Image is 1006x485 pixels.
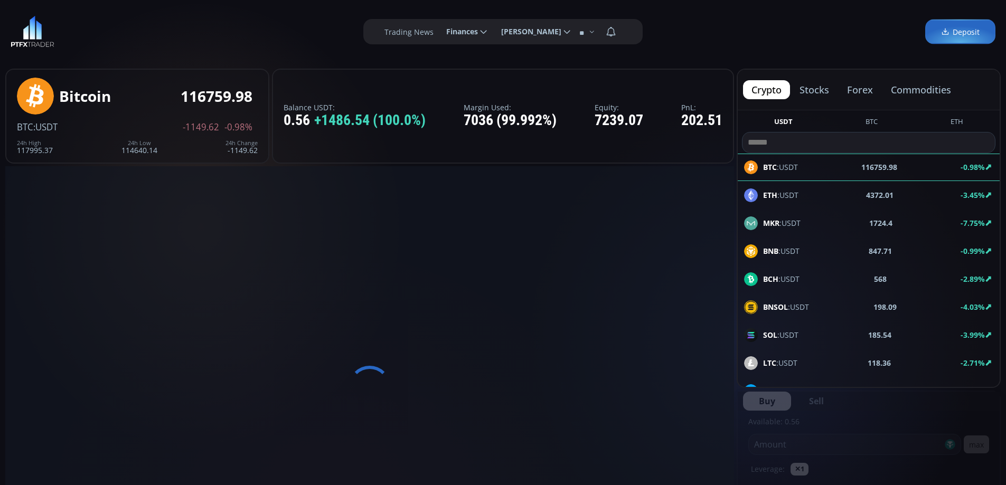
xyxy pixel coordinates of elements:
span: :USDT [763,245,800,256]
div: 24h Low [121,140,157,146]
span: :USDT [763,301,809,312]
div: 117995.37 [17,140,53,154]
span: Finances [439,21,478,42]
b: 185.54 [868,329,891,340]
b: -3.99% [961,330,985,340]
b: 847.71 [869,245,892,256]
b: -0.99% [961,246,985,256]
b: 568 [874,273,887,284]
b: -2.71% [961,358,985,368]
b: -2.89% [961,274,985,284]
span: :USDT [763,189,798,201]
span: :USDT [763,385,802,396]
button: stocks [791,80,838,99]
div: 7036 (99.992%) [464,112,557,129]
b: -7.75% [961,218,985,228]
b: 198.09 [873,301,897,312]
div: 116759.98 [181,88,252,104]
span: :USDT [763,329,798,340]
span: -1149.62 [183,122,219,132]
span: :USDT [763,217,801,229]
label: PnL: [681,103,722,111]
div: Bitcoin [59,88,111,104]
b: -2.14% [961,386,985,396]
button: forex [839,80,881,99]
b: BNSOL [763,302,788,312]
span: +1486.54 (100.0%) [314,112,426,129]
img: LOGO [11,16,54,47]
div: 7239.07 [595,112,643,129]
button: BTC [861,117,882,130]
b: BNB [763,246,778,256]
button: USDT [770,117,797,130]
label: Trading News [384,26,434,37]
b: LTC [763,358,776,368]
div: 24h High [17,140,53,146]
b: SOL [763,330,777,340]
b: 25.58 [872,385,891,396]
button: commodities [882,80,960,99]
a: Deposit [925,20,995,44]
b: 118.36 [868,357,891,368]
span: BTC [17,121,33,133]
b: ETH [763,190,777,200]
span: :USDT [33,121,58,133]
b: 4372.01 [866,189,894,201]
button: crypto [743,80,790,99]
div: 24h Change [225,140,258,146]
span: :USDT [763,357,797,368]
button: ETH [946,117,967,130]
b: MKR [763,218,779,228]
b: LINK [763,386,781,396]
label: Balance USDT: [284,103,426,111]
span: Deposit [941,26,980,37]
label: Equity: [595,103,643,111]
b: BCH [763,274,778,284]
span: -0.98% [224,122,252,132]
div: -1149.62 [225,140,258,154]
span: [PERSON_NAME] [494,21,561,42]
div: 114640.14 [121,140,157,154]
div: 202.51 [681,112,722,129]
b: -4.03% [961,302,985,312]
div: 0.56 [284,112,426,129]
label: Margin Used: [464,103,557,111]
span: :USDT [763,273,800,284]
b: -3.45% [961,190,985,200]
b: 1724.4 [869,217,892,229]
